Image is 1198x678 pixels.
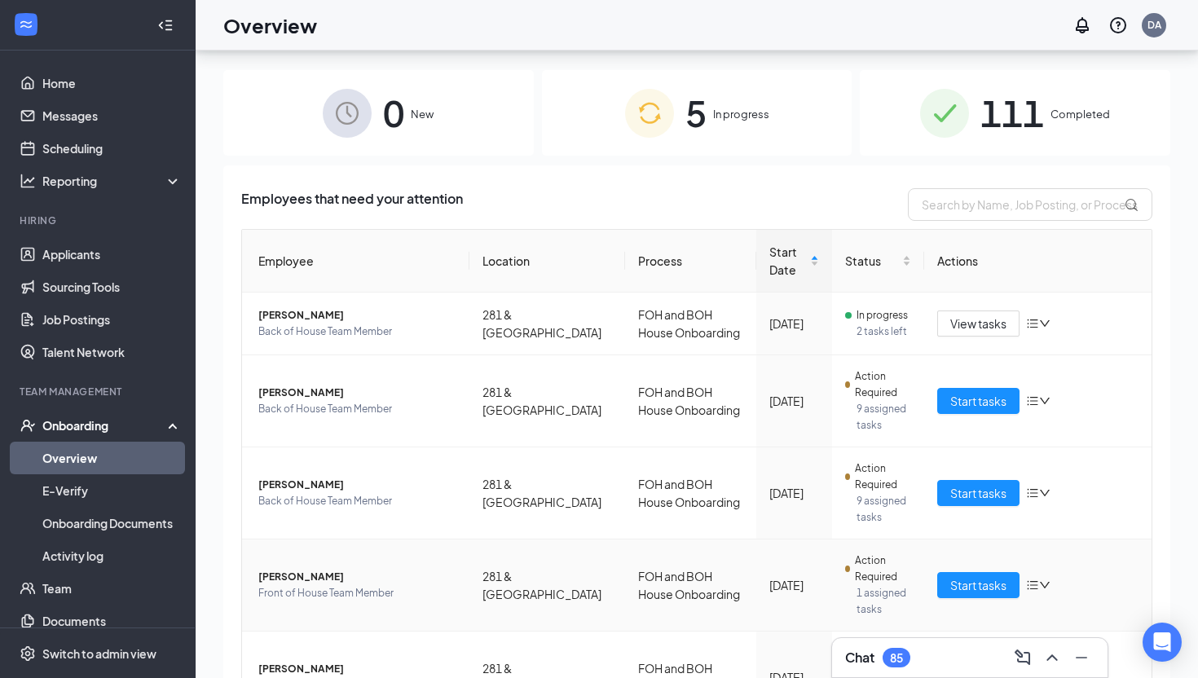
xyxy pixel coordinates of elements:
span: 9 assigned tasks [857,493,911,526]
a: Team [42,572,182,605]
a: Documents [42,605,182,637]
a: Home [42,67,182,99]
div: [DATE] [769,392,819,410]
a: Applicants [42,238,182,271]
svg: ChevronUp [1042,648,1062,667]
svg: Analysis [20,173,36,189]
span: 1 assigned tasks [857,585,911,618]
th: Location [469,230,625,293]
svg: WorkstreamLogo [18,16,34,33]
span: down [1039,579,1050,591]
td: FOH and BOH House Onboarding [625,355,756,447]
span: bars [1026,579,1039,592]
td: FOH and BOH House Onboarding [625,293,756,355]
button: Minimize [1068,645,1094,671]
button: Start tasks [937,572,1020,598]
button: ComposeMessage [1010,645,1036,671]
span: [PERSON_NAME] [258,661,456,677]
span: Action Required [855,553,911,585]
span: View tasks [950,315,1006,332]
td: FOH and BOH House Onboarding [625,447,756,539]
a: Overview [42,442,182,474]
div: Team Management [20,385,178,398]
span: [PERSON_NAME] [258,477,456,493]
span: Back of House Team Member [258,324,456,340]
span: 0 [383,85,404,141]
td: 281 & [GEOGRAPHIC_DATA] [469,539,625,632]
span: New [411,106,434,122]
span: down [1039,395,1050,407]
svg: Settings [20,645,36,662]
svg: QuestionInfo [1108,15,1128,35]
span: Employees that need your attention [241,188,463,221]
div: [DATE] [769,484,819,502]
span: down [1039,487,1050,499]
a: Activity log [42,539,182,572]
span: Action Required [855,460,911,493]
span: Start tasks [950,392,1006,410]
span: [PERSON_NAME] [258,307,456,324]
span: bars [1026,486,1039,500]
span: Status [845,252,899,270]
th: Status [832,230,924,293]
span: [PERSON_NAME] [258,385,456,401]
span: bars [1026,394,1039,407]
th: Actions [924,230,1152,293]
div: [DATE] [769,576,819,594]
span: Completed [1050,106,1110,122]
button: ChevronUp [1039,645,1065,671]
span: 111 [980,85,1044,141]
span: Start Date [769,243,807,279]
button: Start tasks [937,388,1020,414]
h3: Chat [845,649,874,667]
span: bars [1026,317,1039,330]
div: Onboarding [42,417,168,434]
span: 2 tasks left [857,324,911,340]
div: 85 [890,651,903,665]
div: Hiring [20,214,178,227]
a: Scheduling [42,132,182,165]
div: Switch to admin view [42,645,156,662]
span: 9 assigned tasks [857,401,911,434]
button: View tasks [937,310,1020,337]
a: Sourcing Tools [42,271,182,303]
td: 281 & [GEOGRAPHIC_DATA] [469,355,625,447]
th: Process [625,230,756,293]
a: Onboarding Documents [42,507,182,539]
svg: Notifications [1072,15,1092,35]
a: E-Verify [42,474,182,507]
a: Talent Network [42,336,182,368]
span: Action Required [855,368,911,401]
td: FOH and BOH House Onboarding [625,539,756,632]
a: Job Postings [42,303,182,336]
div: DA [1147,18,1161,32]
th: Employee [242,230,469,293]
span: In progress [857,307,908,324]
div: Reporting [42,173,183,189]
div: Open Intercom Messenger [1143,623,1182,662]
td: 281 & [GEOGRAPHIC_DATA] [469,293,625,355]
div: [DATE] [769,315,819,332]
svg: Minimize [1072,648,1091,667]
svg: ComposeMessage [1013,648,1033,667]
span: Back of House Team Member [258,401,456,417]
span: In progress [713,106,769,122]
a: Messages [42,99,182,132]
svg: Collapse [157,17,174,33]
span: Start tasks [950,484,1006,502]
span: Front of House Team Member [258,585,456,601]
span: Start tasks [950,576,1006,594]
input: Search by Name, Job Posting, or Process [908,188,1152,221]
span: 5 [685,85,707,141]
svg: UserCheck [20,417,36,434]
span: [PERSON_NAME] [258,569,456,585]
span: Back of House Team Member [258,493,456,509]
button: Start tasks [937,480,1020,506]
td: 281 & [GEOGRAPHIC_DATA] [469,447,625,539]
h1: Overview [223,11,317,39]
span: down [1039,318,1050,329]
